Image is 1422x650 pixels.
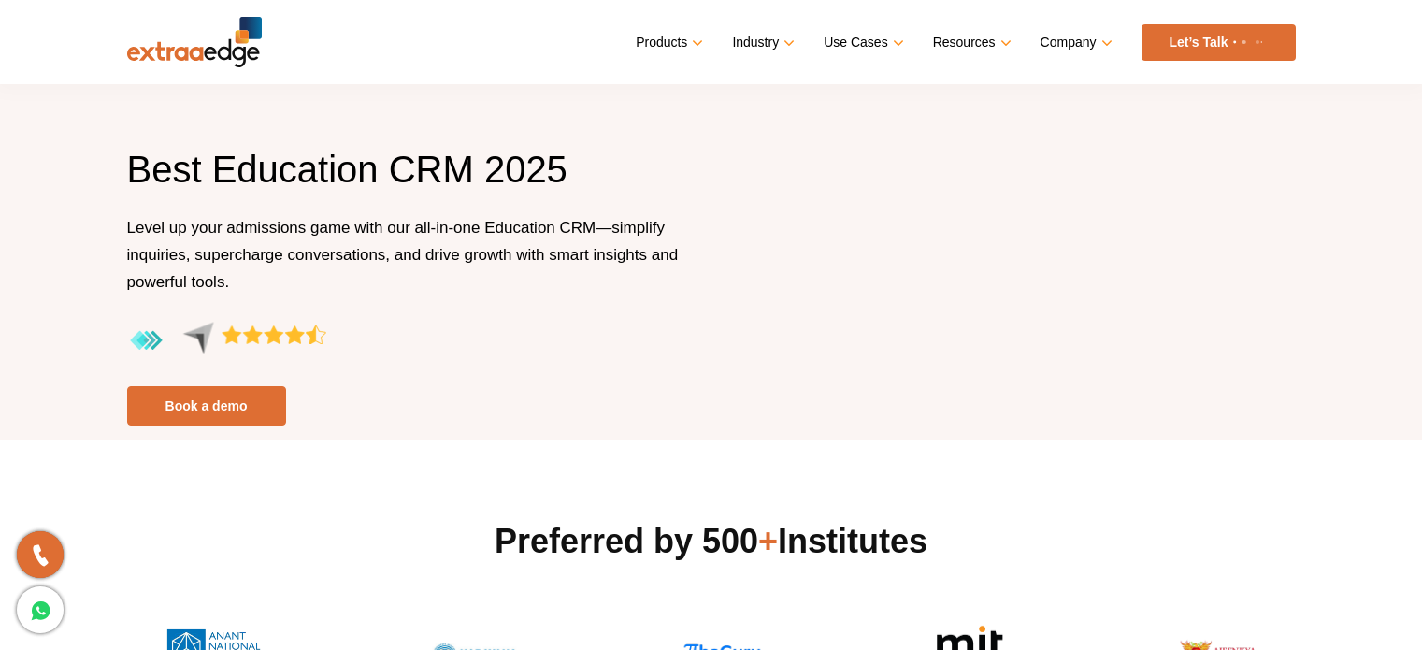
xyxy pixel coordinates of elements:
img: aggregate-rating-by-users [127,322,326,360]
a: Company [1041,29,1109,56]
h1: Best Education CRM 2025 [127,145,697,214]
a: Products [636,29,699,56]
a: Use Cases [824,29,899,56]
a: Book a demo [127,386,286,426]
a: Industry [732,29,791,56]
a: Let’s Talk [1142,24,1296,61]
a: Resources [933,29,1008,56]
h2: Preferred by 500 Institutes [127,519,1296,564]
span: + [758,522,778,560]
span: Level up your admissions game with our all-in-one Education CRM—simplify inquiries, supercharge c... [127,219,679,291]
